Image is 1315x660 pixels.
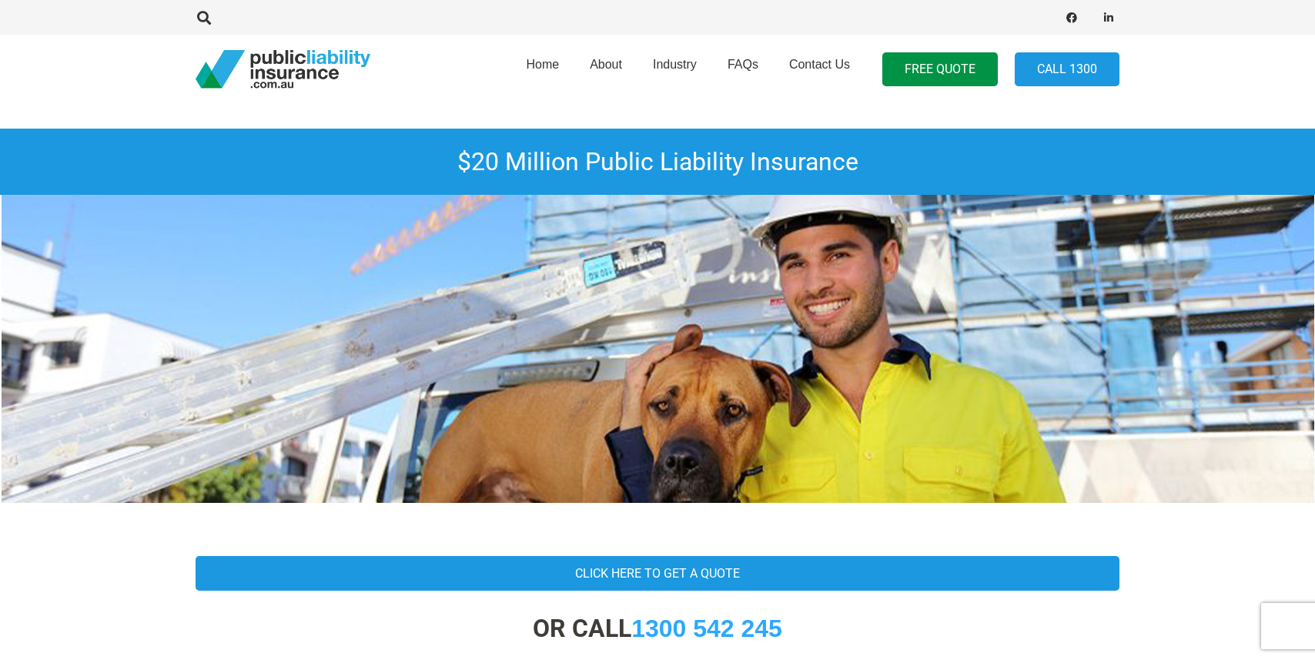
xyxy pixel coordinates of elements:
span: Home [526,58,559,71]
a: Contact Us [774,30,865,109]
a: Facebook [1061,7,1082,28]
span: Contact Us [789,58,850,71]
img: Australian Public Liability Insurance [2,195,1314,503]
a: Home [510,30,574,109]
a: Industry [637,30,712,109]
span: FAQs [728,58,758,71]
a: Click Here To Get A Quote [196,556,1119,591]
a: FREE QUOTE [882,52,998,87]
a: LinkedIn [1098,7,1119,28]
span: Industry [653,58,697,71]
strong: OR CALL [533,614,782,643]
a: Call 1300 [1015,52,1119,87]
a: About [574,30,637,109]
a: FAQs [712,30,774,109]
a: pli_logotransparent [196,50,370,89]
span: About [590,58,622,71]
a: 1300 542 245 [631,615,782,642]
a: Search [189,11,219,25]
